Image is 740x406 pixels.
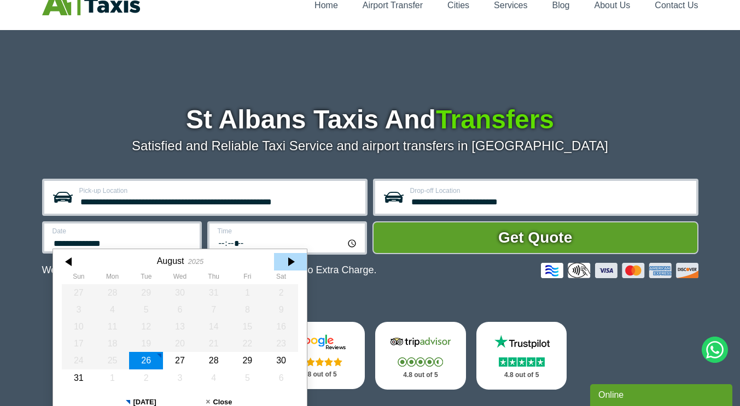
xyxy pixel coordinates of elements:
[95,352,129,369] div: 25 August 2025
[196,318,230,335] div: 14 August 2025
[62,301,96,318] div: 03 August 2025
[163,273,197,284] th: Wednesday
[79,187,359,194] label: Pick-up Location
[388,334,453,350] img: Tripadvisor
[62,335,96,352] div: 17 August 2025
[42,138,698,154] p: Satisfied and Reliable Taxi Service and airport transfers in [GEOGRAPHIC_DATA]
[95,273,129,284] th: Monday
[196,335,230,352] div: 21 August 2025
[129,273,163,284] th: Tuesday
[230,301,264,318] div: 08 August 2025
[655,1,698,10] a: Contact Us
[129,284,163,301] div: 29 July 2025
[287,334,352,350] img: Google
[196,301,230,318] div: 07 August 2025
[62,273,96,284] th: Sunday
[62,284,96,301] div: 27 July 2025
[188,257,203,266] div: 2025
[410,187,690,194] label: Drop-off Location
[447,1,469,10] a: Cities
[62,318,96,335] div: 10 August 2025
[274,322,365,389] a: Google Stars 4.8 out of 5
[436,105,554,134] span: Transfers
[129,335,163,352] div: 19 August 2025
[163,369,197,386] div: 03 September 2025
[230,318,264,335] div: 15 August 2025
[129,318,163,335] div: 12 August 2025
[372,221,698,254] button: Get Quote
[264,273,298,284] th: Saturday
[62,352,96,369] div: 24 August 2025
[595,1,631,10] a: About Us
[297,357,342,366] img: Stars
[552,1,569,10] a: Blog
[230,335,264,352] div: 22 August 2025
[541,263,698,278] img: Credit And Debit Cards
[264,352,298,369] div: 30 August 2025
[196,352,230,369] div: 28 August 2025
[163,301,197,318] div: 06 August 2025
[488,368,555,382] p: 4.8 out of 5
[163,335,197,352] div: 20 August 2025
[42,107,698,133] h1: St Albans Taxis And
[264,369,298,386] div: 06 September 2025
[129,301,163,318] div: 05 August 2025
[375,322,466,390] a: Tripadvisor Stars 4.8 out of 5
[363,1,423,10] a: Airport Transfer
[251,264,376,275] span: The Car at No Extra Charge.
[494,1,527,10] a: Services
[62,369,96,386] div: 31 August 2025
[387,368,454,382] p: 4.8 out of 5
[230,369,264,386] div: 05 September 2025
[590,382,735,406] iframe: chat widget
[42,264,377,276] p: We Now Accept Card & Contactless Payment In
[156,256,184,266] div: August
[499,357,545,367] img: Stars
[264,318,298,335] div: 16 August 2025
[489,334,555,350] img: Trustpilot
[53,228,193,234] label: Date
[264,335,298,352] div: 23 August 2025
[95,335,129,352] div: 18 August 2025
[230,284,264,301] div: 01 August 2025
[95,301,129,318] div: 04 August 2025
[163,352,197,369] div: 27 August 2025
[476,322,567,390] a: Trustpilot Stars 4.8 out of 5
[129,369,163,386] div: 02 September 2025
[196,284,230,301] div: 31 July 2025
[230,273,264,284] th: Friday
[230,352,264,369] div: 29 August 2025
[314,1,338,10] a: Home
[95,284,129,301] div: 28 July 2025
[264,284,298,301] div: 02 August 2025
[196,369,230,386] div: 04 September 2025
[95,369,129,386] div: 01 September 2025
[218,228,358,234] label: Time
[264,301,298,318] div: 09 August 2025
[163,318,197,335] div: 13 August 2025
[163,284,197,301] div: 30 July 2025
[95,318,129,335] div: 11 August 2025
[129,352,163,369] div: 26 August 2025
[286,368,353,381] p: 4.8 out of 5
[196,273,230,284] th: Thursday
[398,357,443,367] img: Stars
